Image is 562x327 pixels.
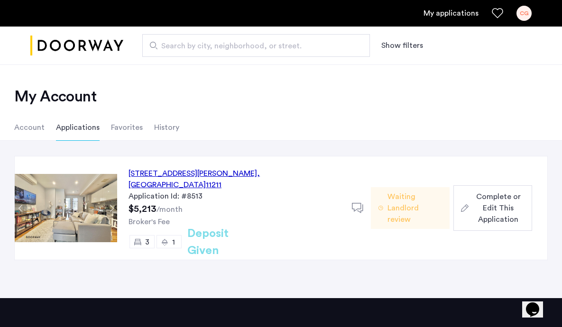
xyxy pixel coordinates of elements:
[129,204,157,214] span: $5,213
[129,218,170,226] span: Broker's Fee
[157,206,183,213] sub: /month
[516,6,532,21] div: CG
[453,185,532,231] button: button
[387,191,442,225] span: Waiting Landlord review
[472,191,525,225] span: Complete or Edit This Application
[111,114,143,141] li: Favorites
[145,238,149,246] span: 3
[129,191,341,202] div: Application Id: #8513
[424,8,479,19] a: My application
[172,238,175,246] span: 1
[15,174,117,242] img: Apartment photo
[14,87,548,106] h2: My Account
[161,40,343,52] span: Search by city, neighborhood, or street.
[30,28,123,64] img: logo
[187,225,263,259] h2: Deposit Given
[129,168,341,191] div: [STREET_ADDRESS][PERSON_NAME] 11211
[142,34,370,57] input: Apartment Search
[15,202,27,214] button: Previous apartment
[56,114,100,141] li: Applications
[381,40,423,51] button: Show or hide filters
[30,28,123,64] a: Cazamio logo
[492,8,503,19] a: Favorites
[522,289,553,318] iframe: chat widget
[154,114,179,141] li: History
[14,114,45,141] li: Account
[105,202,117,214] button: Next apartment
